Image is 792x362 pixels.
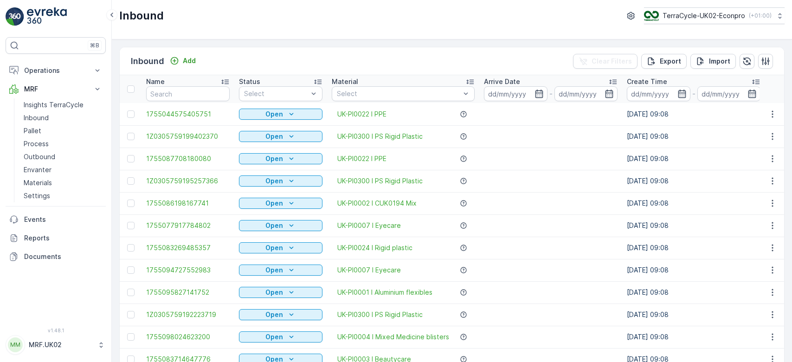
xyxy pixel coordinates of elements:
td: [DATE] 09:08 [622,214,765,237]
div: Toggle Row Selected [127,177,135,185]
td: [DATE] 09:08 [622,125,765,148]
a: 1755095827141752 [146,288,230,297]
a: UK-PI0022 I PPE [337,110,386,119]
p: Open [265,176,283,186]
td: [DATE] 09:08 [622,281,765,304]
a: 1755044575405751 [146,110,230,119]
div: Toggle Row Selected [127,200,135,207]
a: UK-PI0300 I PS Rigid Plastic [337,310,423,319]
p: - [692,88,695,99]
button: Add [166,55,200,66]
a: Insights TerraCycle [20,98,106,111]
input: dd/mm/yyyy [484,86,547,101]
p: Status [239,77,260,86]
p: Reports [24,233,102,243]
button: TerraCycle-UK02-Econpro(+01:00) [644,7,785,24]
p: Add [183,56,196,65]
button: Open [239,242,322,253]
button: Open [239,287,322,298]
button: MRF [6,80,106,98]
span: UK-PI0007 I Eyecare [337,221,401,230]
p: Settings [24,191,50,200]
p: Inbound [24,113,49,123]
button: Clear Filters [573,54,637,69]
a: Materials [20,176,106,189]
button: MMMRF.UK02 [6,335,106,355]
p: MRF.UK02 [29,340,93,349]
a: 1Z0305759192223719 [146,310,230,319]
button: Open [239,109,322,120]
p: Documents [24,252,102,261]
td: [DATE] 09:08 [622,103,765,125]
p: Inbound [131,55,164,68]
p: Open [265,243,283,252]
p: ( +01:00 ) [749,12,772,19]
td: [DATE] 09:08 [622,148,765,170]
td: [DATE] 09:08 [622,170,765,192]
a: 1755087708180080 [146,154,230,163]
a: 1755083269485357 [146,243,230,252]
input: dd/mm/yyyy [697,86,761,101]
button: Export [641,54,687,69]
a: 1Z0305759195257366 [146,176,230,186]
p: Outbound [24,152,55,162]
img: logo_light-DOdMpM7g.png [27,7,67,26]
p: Open [265,110,283,119]
span: 1Z0305759199402370 [146,132,230,141]
span: 1755098024623200 [146,332,230,342]
div: Toggle Row Selected [127,333,135,341]
a: UK-PI0024 I Rigid plastic [337,243,412,252]
p: Insights TerraCycle [24,100,84,110]
a: Reports [6,229,106,247]
div: Toggle Row Selected [127,110,135,118]
a: Envanter [20,163,106,176]
button: Open [239,198,322,209]
div: Toggle Row Selected [127,289,135,296]
td: [DATE] 09:08 [622,326,765,348]
input: dd/mm/yyyy [627,86,690,101]
a: 1755077917784802 [146,221,230,230]
input: Search [146,86,230,101]
td: [DATE] 09:08 [622,192,765,214]
img: logo [6,7,24,26]
p: Events [24,215,102,224]
a: Events [6,210,106,229]
a: UK-PI0300 I PS Rigid Plastic [337,176,423,186]
button: Open [239,153,322,164]
p: Select [337,89,460,98]
p: Create Time [627,77,667,86]
a: UK-PI0022 I PPE [337,154,386,163]
a: Pallet [20,124,106,137]
p: Open [265,265,283,275]
span: v 1.48.1 [6,328,106,333]
a: UK-PI0002 I CUK0194 Mix [337,199,417,208]
td: [DATE] 09:08 [622,259,765,281]
span: 1755086198167741 [146,199,230,208]
div: Toggle Row Selected [127,222,135,229]
div: MM [8,337,23,352]
a: UK-PI0300 I PS Rigid Plastic [337,132,423,141]
p: Inbound [119,8,164,23]
p: Arrive Date [484,77,520,86]
a: Documents [6,247,106,266]
div: Toggle Row Selected [127,133,135,140]
span: UK-PI0001 I Aluminium flexibles [337,288,432,297]
a: Process [20,137,106,150]
img: terracycle_logo_wKaHoWT.png [644,11,659,21]
p: Open [265,154,283,163]
button: Open [239,220,322,231]
button: Operations [6,61,106,80]
button: Open [239,265,322,276]
p: Open [265,332,283,342]
a: Settings [20,189,106,202]
a: UK-PI0004 I Mixed Medicine blisters [337,332,449,342]
p: Open [265,310,283,319]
